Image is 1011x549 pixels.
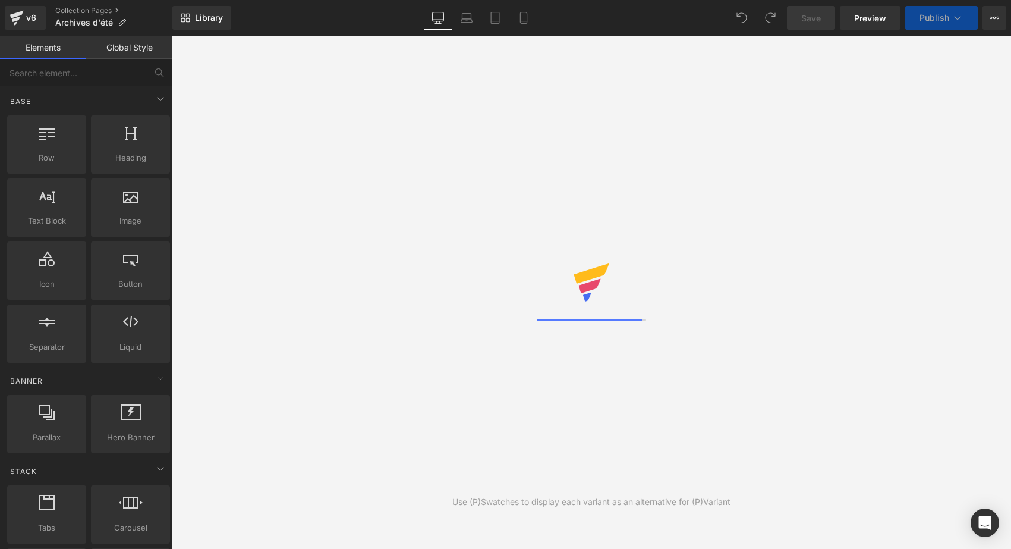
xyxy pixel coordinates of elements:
a: Mobile [509,6,538,30]
span: Save [801,12,821,24]
a: Global Style [86,36,172,59]
span: Library [195,12,223,23]
span: Base [9,96,32,107]
button: Publish [905,6,978,30]
div: v6 [24,10,39,26]
span: Row [11,152,83,164]
span: Carousel [95,522,166,534]
a: v6 [5,6,46,30]
span: Button [95,278,166,290]
button: Undo [730,6,754,30]
span: Banner [9,375,44,387]
a: New Library [172,6,231,30]
span: Preview [854,12,886,24]
span: Hero Banner [95,431,166,444]
span: Stack [9,466,38,477]
a: Desktop [424,6,452,30]
span: Tabs [11,522,83,534]
div: Open Intercom Messenger [971,509,999,537]
button: More [982,6,1006,30]
span: Publish [919,13,949,23]
div: Use (P)Swatches to display each variant as an alternative for (P)Variant [452,495,730,509]
span: Image [95,215,166,227]
span: Archives d'été [55,18,113,27]
a: Tablet [481,6,509,30]
span: Separator [11,341,83,353]
span: Text Block [11,215,83,227]
a: Preview [840,6,900,30]
span: Icon [11,278,83,290]
span: Heading [95,152,166,164]
span: Parallax [11,431,83,444]
button: Redo [758,6,782,30]
span: Liquid [95,341,166,353]
a: Laptop [452,6,481,30]
a: Collection Pages [55,6,172,15]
